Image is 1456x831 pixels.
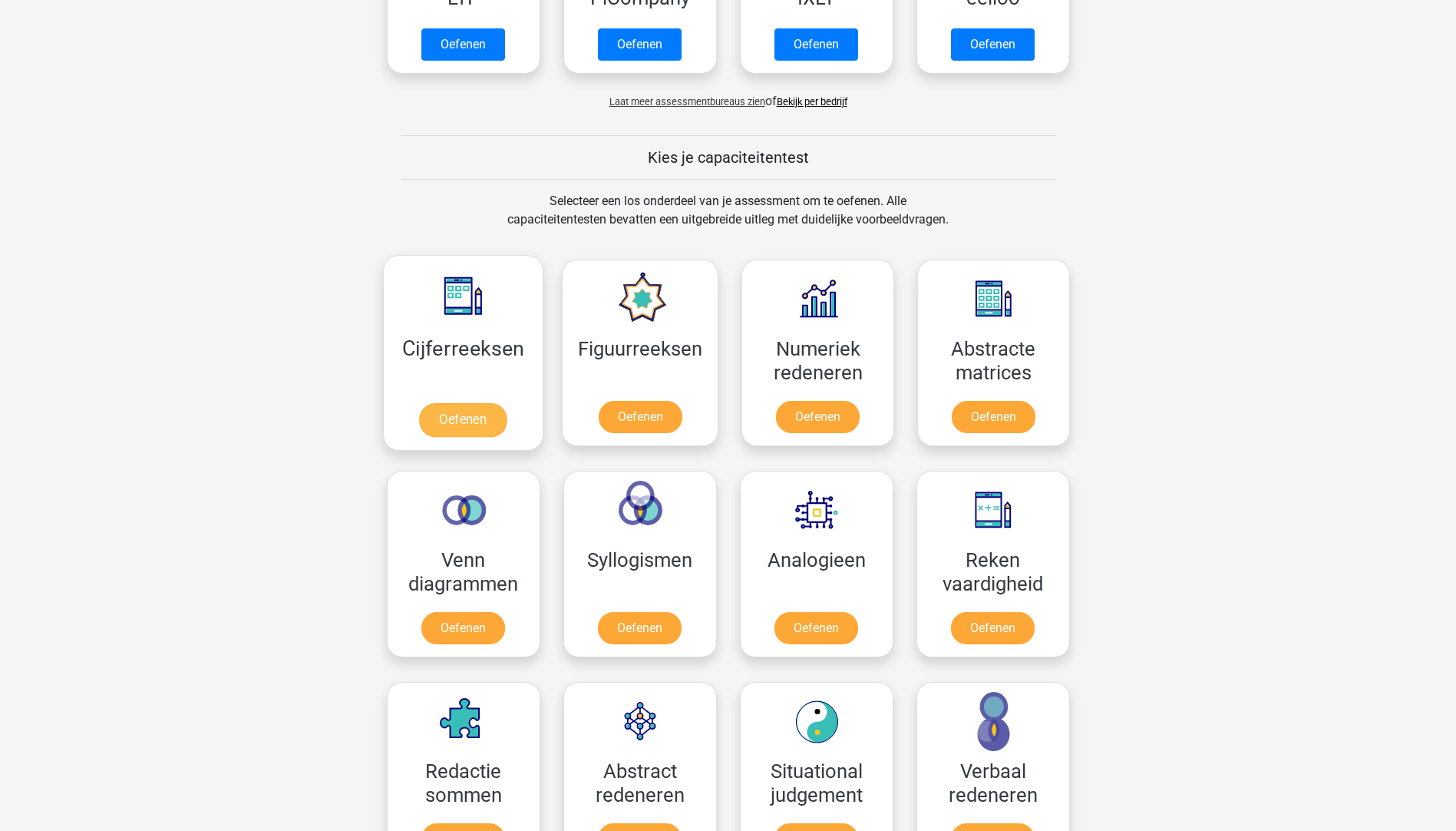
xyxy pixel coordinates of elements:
[951,612,1035,644] a: Oefenen
[952,401,1035,433] a: Oefenen
[401,148,1056,167] h5: Kies je capaciteitentest
[951,28,1035,61] a: Oefenen
[774,28,858,61] a: Oefenen
[777,96,847,108] a: Bekijk per bedrijf
[598,28,682,61] a: Oefenen
[599,401,682,433] a: Oefenen
[493,192,963,247] div: Selecteer een los onderdeel van je assessment om te oefenen. Alle capaciteitentesten bevatten een...
[598,612,682,644] a: Oefenen
[421,28,505,61] a: Oefenen
[421,612,505,644] a: Oefenen
[375,80,1081,111] div: of
[609,96,765,108] span: Laat meer assessmentbureaus zien
[774,612,858,644] a: Oefenen
[419,403,507,437] a: Oefenen
[776,401,860,433] a: Oefenen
